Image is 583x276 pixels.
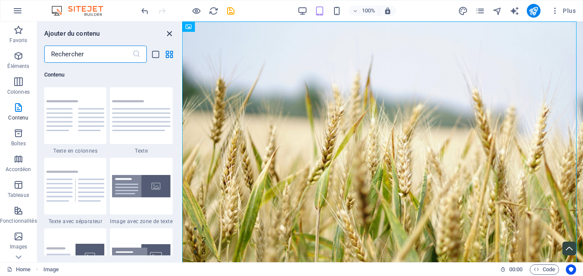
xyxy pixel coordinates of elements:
[10,243,27,250] p: Images
[46,171,105,202] img: text-with-separator.svg
[510,6,520,16] button: text_generator
[534,264,555,275] span: Code
[492,6,503,16] button: navigator
[208,6,219,16] button: reload
[49,6,114,16] img: Editor Logo
[527,4,540,18] button: publish
[140,6,150,16] button: undo
[349,6,379,16] button: 100%
[110,218,173,225] span: Image avec zone de texte
[44,218,107,225] span: Texte avec séparateur
[140,6,150,16] i: Annuler : Modifier le texte (Ctrl+Z)
[112,100,170,131] img: text.svg
[7,264,30,275] a: Cliquez pour annuler la sélection. Double-cliquez pour ouvrir Pages.
[509,264,522,275] span: 00 00
[7,63,29,70] p: Éléments
[43,264,59,275] nav: breadcrumb
[112,244,170,269] img: text-image-overlap.svg
[528,6,538,16] i: Publier
[475,6,485,16] i: Pages (Ctrl+Alt+S)
[566,264,576,275] button: Usercentrics
[11,140,26,147] p: Boîtes
[8,114,28,121] p: Contenu
[164,28,174,39] button: close panel
[6,166,31,173] p: Accordéon
[510,6,519,16] i: AI Writer
[112,175,170,197] img: image-with-text-box.svg
[458,6,468,16] i: Design (Ctrl+Alt+Y)
[492,6,502,16] i: Navigateur
[225,6,236,16] button: save
[44,46,132,63] input: Rechercher
[110,147,173,154] span: Texte
[226,6,236,16] i: Enregistrer (Ctrl+S)
[44,87,107,154] div: Texte en colonnes
[44,147,107,154] span: Texte en colonnes
[44,70,173,80] h6: Contenu
[500,264,523,275] h6: Durée de la session
[110,87,173,154] div: Texte
[150,49,161,59] button: list-view
[9,37,27,44] p: Favoris
[551,6,576,15] span: Plus
[7,89,30,95] p: Colonnes
[475,6,486,16] button: pages
[458,6,468,16] button: design
[8,192,29,199] p: Tableaux
[44,28,100,39] h6: Ajouter du contenu
[530,264,559,275] button: Code
[46,100,105,131] img: text-in-columns.svg
[384,7,392,15] i: Lors du redimensionnement, ajuster automatiquement le niveau de zoom en fonction de l'appareil sé...
[44,158,107,225] div: Texte avec séparateur
[110,158,173,225] div: Image avec zone de texte
[43,264,59,275] span: Cliquez pour sélectionner. Double-cliquez pour modifier.
[361,6,375,16] h6: 100%
[547,4,579,18] button: Plus
[46,244,105,270] img: text-with-image-v4.svg
[164,49,174,59] button: grid-view
[191,6,201,16] button: Cliquez ici pour quitter le mode Aperçu et poursuivre l'édition.
[515,266,516,273] span: :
